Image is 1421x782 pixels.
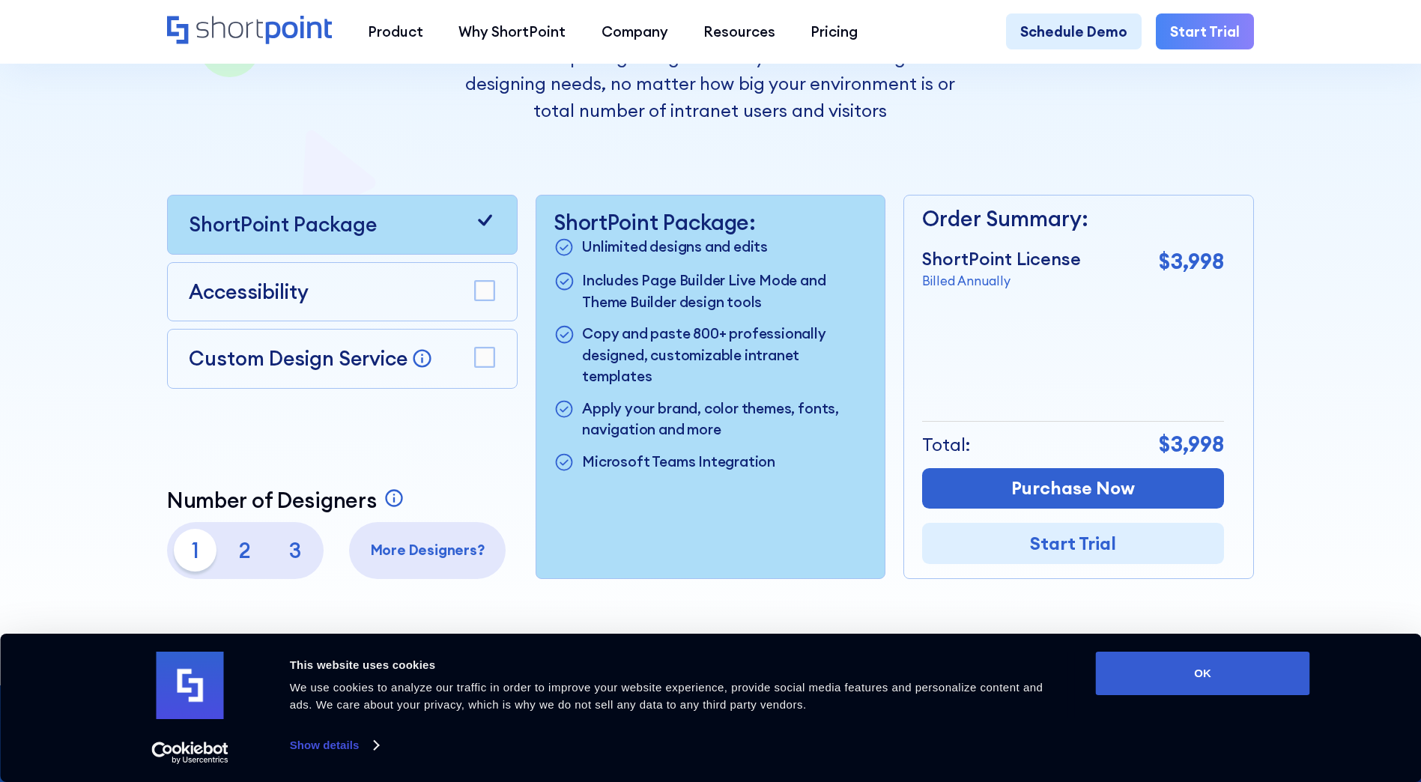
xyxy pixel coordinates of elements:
div: Product [368,21,423,42]
a: Show details [290,734,378,757]
p: ShortPoint Package: [554,210,867,235]
a: Usercentrics Cookiebot - opens in a new window [124,742,255,764]
p: More Designers? [357,539,499,560]
div: Pricing [811,21,858,42]
div: Resources [703,21,775,42]
p: $3,998 [1159,246,1224,278]
p: Total: [922,431,971,458]
p: Microsoft Teams Integration [582,451,775,474]
a: Resources [685,13,793,49]
p: ShortPoint License [922,246,1081,273]
iframe: Chat Widget [1151,608,1421,782]
p: 2 [224,529,267,572]
p: Includes Page Builder Live Mode and Theme Builder design tools [582,270,867,312]
div: Company [602,21,668,42]
a: Number of Designers [167,488,409,513]
p: Unlimited designs and edits [582,236,768,259]
p: ShortPoint Package [189,210,377,240]
span: We use cookies to analyze our traffic in order to improve your website experience, provide social... [290,681,1043,711]
a: Pricing [793,13,876,49]
a: Company [584,13,685,49]
div: This website uses cookies [290,656,1062,674]
p: Order Summary: [922,203,1224,235]
button: OK [1096,652,1310,695]
p: Billed Annually [922,272,1081,291]
p: $3,998 [1159,428,1224,461]
a: Start Trial [1156,13,1254,49]
a: Home [167,16,333,46]
p: Apply your brand, color themes, fonts, navigation and more [582,398,867,440]
a: Product [350,13,440,49]
img: logo [157,652,224,719]
a: Schedule Demo [1006,13,1142,49]
p: Number of Designers [167,488,377,513]
p: Accessibility [189,277,309,307]
p: Copy and paste 800+ professionally designed, customizable intranet templates [582,323,867,387]
p: ShortPoint pricing is aligned with your sites building and designing needs, no matter how big you... [444,44,977,124]
div: Why ShortPoint [458,21,566,42]
a: Start Trial [922,523,1224,564]
p: 3 [273,529,316,572]
p: 1 [174,529,216,572]
a: Purchase Now [922,468,1224,509]
a: Why ShortPoint [441,13,584,49]
p: Custom Design Service [189,345,407,371]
